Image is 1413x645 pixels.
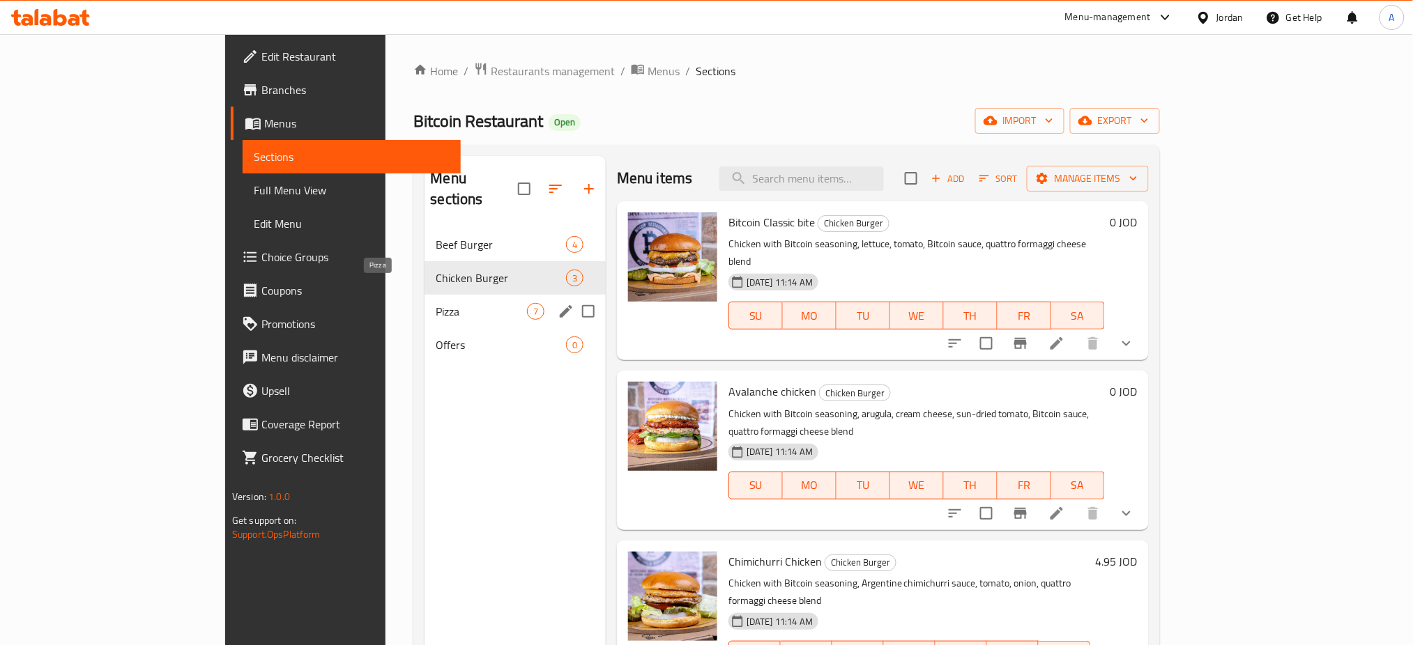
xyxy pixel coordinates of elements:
a: Grocery Checklist [231,441,461,474]
button: delete [1076,327,1110,360]
span: 0 [567,339,583,352]
a: Edit menu item [1048,335,1065,352]
span: export [1081,112,1149,130]
p: Chicken with Bitcoin seasoning, Argentine chimichurri sauce, tomato, onion, quattro formaggi chee... [728,575,1090,609]
span: [DATE] 11:14 AM [741,615,818,628]
span: 7 [528,305,544,318]
button: Branch-specific-item [1004,327,1037,360]
button: SU [728,302,783,329]
a: Menus [631,62,680,80]
span: TH [949,475,992,495]
span: SU [735,306,777,326]
span: import [986,112,1053,130]
h6: 0 JOD [1110,212,1138,232]
div: Jordan [1216,10,1244,25]
button: sort-choices [938,497,972,530]
button: Sort [976,168,1021,189]
span: Select section [896,164,926,193]
span: A [1389,10,1395,25]
span: Sections [696,63,735,79]
span: Avalanche chicken [728,381,816,402]
div: items [566,236,583,253]
button: MO [783,302,837,329]
input: search [719,166,884,191]
button: SA [1051,472,1105,499]
span: MO [788,306,831,326]
button: FR [998,302,1051,329]
span: [DATE] 11:14 AM [741,276,818,289]
img: Bitcoin Classic bite [628,212,717,302]
span: Sort [979,171,1018,187]
li: / [620,63,625,79]
button: WE [890,302,944,329]
div: Beef Burger4 [425,228,606,261]
a: Restaurants management [474,62,615,80]
div: Offers0 [425,328,606,362]
button: WE [890,472,944,499]
span: Grocery Checklist [261,449,450,466]
a: Menus [231,107,461,140]
h2: Menu items [617,168,693,189]
span: Menus [264,115,450,132]
span: Select to update [972,329,1001,358]
div: Menu-management [1065,9,1151,26]
a: Coverage Report [231,407,461,441]
button: Manage items [1027,166,1149,192]
span: MO [788,475,831,495]
span: Beef Burger [436,236,565,253]
a: Edit Menu [243,207,461,240]
span: Get support on: [232,511,296,529]
span: Full Menu View [254,182,450,199]
span: Chicken Burger [818,215,889,231]
a: Sections [243,140,461,173]
div: items [566,336,583,353]
button: show more [1110,497,1143,530]
span: 4 [567,238,583,251]
img: Chimichurri Chicken [628,552,717,641]
div: items [527,303,544,320]
button: sort-choices [938,327,972,360]
p: Chicken with Bitcoin seasoning, arugula, cream cheese, sun-dried tomato, Bitcoin sauce, quattro f... [728,405,1105,440]
span: TH [949,306,992,326]
div: Chicken Burger [825,554,896,571]
span: [DATE] 11:14 AM [741,445,818,458]
span: Manage items [1038,170,1138,187]
span: Coupons [261,282,450,299]
span: Menus [648,63,680,79]
span: Add item [926,168,970,189]
span: Chicken Burger [820,385,890,401]
span: Menu disclaimer [261,349,450,366]
span: Sort sections [539,172,572,205]
span: Chicken Burger [436,270,565,286]
span: Open [549,116,581,128]
nav: breadcrumb [413,62,1159,80]
div: Pizza7edit [425,295,606,328]
span: Restaurants management [491,63,615,79]
span: Select to update [972,499,1001,528]
span: Select all sections [510,174,539,203]
span: TU [842,475,885,495]
li: / [464,63,468,79]
a: Promotions [231,307,461,341]
a: Edit Restaurant [231,40,461,73]
a: Menu disclaimer [231,341,461,374]
span: FR [1003,475,1046,495]
span: SA [1057,306,1099,326]
span: Coverage Report [261,416,450,433]
span: Edit Menu [254,215,450,232]
div: Chicken Burger [818,215,889,232]
a: Branches [231,73,461,107]
span: TU [842,306,885,326]
a: Coupons [231,274,461,307]
span: SU [735,475,777,495]
span: 3 [567,272,583,285]
p: Chicken with Bitcoin seasoning, lettuce, tomato, Bitcoin sauce, quattro formaggi cheese blend [728,235,1105,270]
span: Choice Groups [261,249,450,265]
span: Pizza [436,303,526,320]
span: Edit Restaurant [261,48,450,65]
button: TU [837,302,890,329]
svg: Show Choices [1118,335,1135,352]
span: Upsell [261,382,450,399]
button: TH [944,472,998,499]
